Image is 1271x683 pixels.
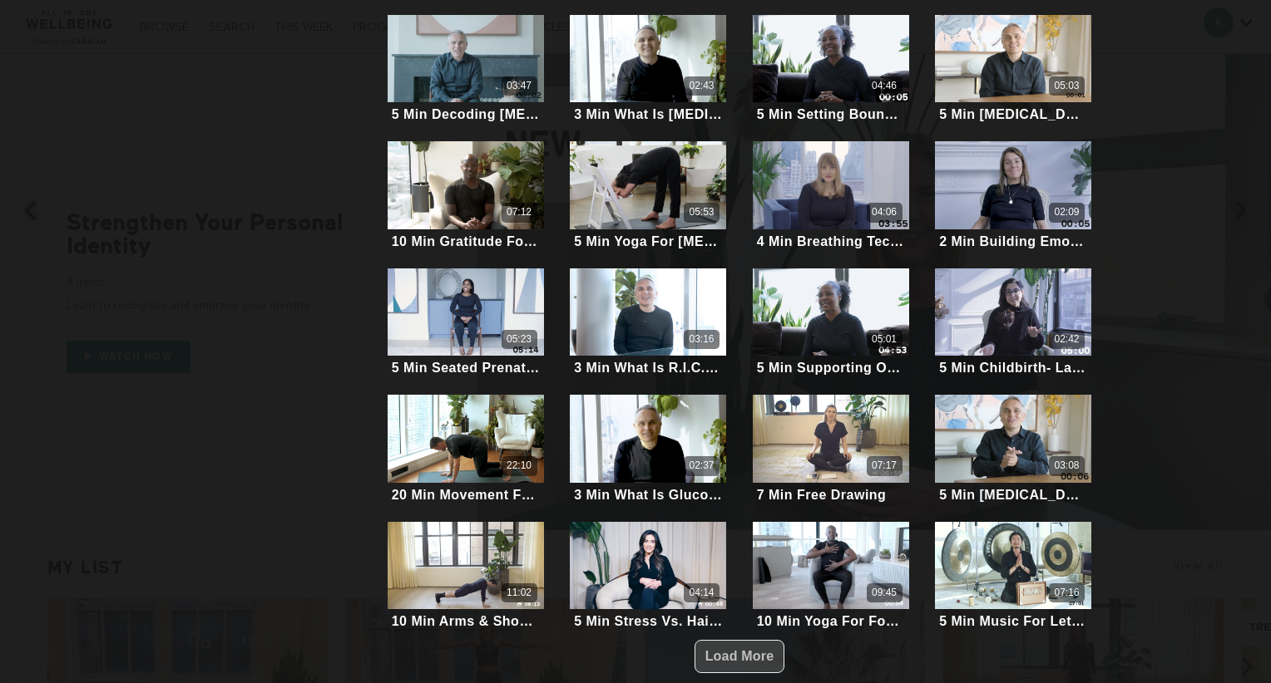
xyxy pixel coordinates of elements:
div: 5 Min Seated Prenatal Flow [392,360,540,376]
a: 5 Min Supporting Others Through Grief And Loss05:015 Min Supporting Others Through Grief And Loss [753,268,909,378]
button: Load More [695,640,785,673]
a: 3 Min What Is R.I.C.E.?03:163 Min What Is R.I.C.E.? [570,268,726,378]
div: 5 Min Decoding [MEDICAL_DATA] [392,106,540,122]
a: 7 Min Free Drawing07:177 Min Free Drawing [753,395,909,504]
a: 10 Min Arms & Shoulders (Intermediate)11:0210 Min Arms & Shoulders (Intermediate) [388,522,544,631]
a: 5 Min Seated Prenatal Flow05:235 Min Seated Prenatal Flow [388,268,544,378]
div: 5 Min Music For Letting Go Of Denial [939,613,1087,629]
a: 4 Min Breathing Technique For Surgery04:064 Min Breathing Technique For Surgery [753,141,909,251]
a: 5 Min Setting Boundaries At Work And Home04:465 Min Setting Boundaries At Work And Home [753,15,909,125]
div: 11:02 [507,586,532,600]
div: 22:10 [507,459,532,473]
a: 5 Min Breast Cancer & How To Prevent It05:035 Min [MEDICAL_DATA] & How To Prevent It [935,15,1091,125]
a: 10 Min Yoga For Focus & Clarity09:4510 Min Yoga For Focus & Clarity [753,522,909,631]
div: 03:08 [1055,459,1080,473]
div: 3 Min What Is Glucose? [574,487,722,503]
div: 05:03 [1055,79,1080,93]
div: 02:43 [690,79,715,93]
a: 20 Min Movement For Mood Boost22:1020 Min Movement For Mood Boost [388,395,544,504]
div: 04:06 [872,205,897,219]
div: 02:37 [690,459,715,473]
div: 7 Min Free Drawing [757,487,887,503]
div: 5 Min Supporting Others Through Grief And Loss [757,360,905,376]
div: 02:42 [1055,332,1080,346]
a: 5 Min Stress Vs. Hair Health04:145 Min Stress Vs. Hair Health [570,522,726,631]
div: 2 Min Building Emotional Intimacy With A Partner [939,233,1087,249]
span: Load More [705,649,774,663]
a: 3 Min What Is Insulin?02:433 Min What Is [MEDICAL_DATA]? [570,15,726,125]
div: 05:01 [872,332,897,346]
a: 5 Min Childbirth- Labor & Delivery02:425 Min Childbirth- Labor & Delivery [935,268,1091,378]
div: 05:53 [690,205,715,219]
a: 5 Min Music For Letting Go Of Denial07:165 Min Music For Letting Go Of Denial [935,522,1091,631]
div: 5 Min Yoga For [MEDICAL_DATA] [574,233,722,249]
div: 09:45 [872,586,897,600]
div: 07:17 [872,459,897,473]
a: 5 Min High Blood Pressure & How To Prevent It03:085 Min [MEDICAL_DATA] & How To Prevent It [935,395,1091,504]
div: 5 Min Setting Boundaries At Work And Home [757,106,905,122]
div: 04:14 [690,586,715,600]
div: 10 Min Yoga For Focus & Clarity [757,613,905,629]
div: 03:16 [690,332,715,346]
div: 3 Min What Is R.I.C.E.? [574,360,722,376]
div: 5 Min Childbirth- Labor & Delivery [939,360,1087,376]
div: 3 Min What Is [MEDICAL_DATA]? [574,106,722,122]
div: 10 Min Arms & Shoulders (Intermediate) [392,613,540,629]
a: 5 Min Decoding Diabetes03:475 Min Decoding [MEDICAL_DATA] [388,15,544,125]
div: 20 Min Movement For Mood Boost [392,487,540,503]
div: 03:47 [507,79,532,93]
a: 2 Min Building Emotional Intimacy With A Partner02:092 Min Building Emotional Intimacy With A Par... [935,141,1091,251]
div: 07:12 [507,205,532,219]
a: 5 Min Yoga For High Blood Pressure05:535 Min Yoga For [MEDICAL_DATA] [570,141,726,251]
a: 10 Min Gratitude For The Journey07:1210 Min Gratitude For The Journey [388,141,544,251]
div: 5 Min [MEDICAL_DATA] & How To Prevent It [939,106,1087,122]
div: 02:09 [1055,205,1080,219]
div: 5 Min [MEDICAL_DATA] & How To Prevent It [939,487,1087,503]
div: 04:46 [872,79,897,93]
div: 5 Min Stress Vs. Hair Health [574,613,722,629]
div: 10 Min Gratitude For The Journey [392,233,540,249]
div: 4 Min Breathing Technique For Surgery [757,233,905,249]
a: 3 Min What Is Glucose?02:373 Min What Is Glucose? [570,395,726,504]
div: 07:16 [1055,586,1080,600]
div: 05:23 [507,332,532,346]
